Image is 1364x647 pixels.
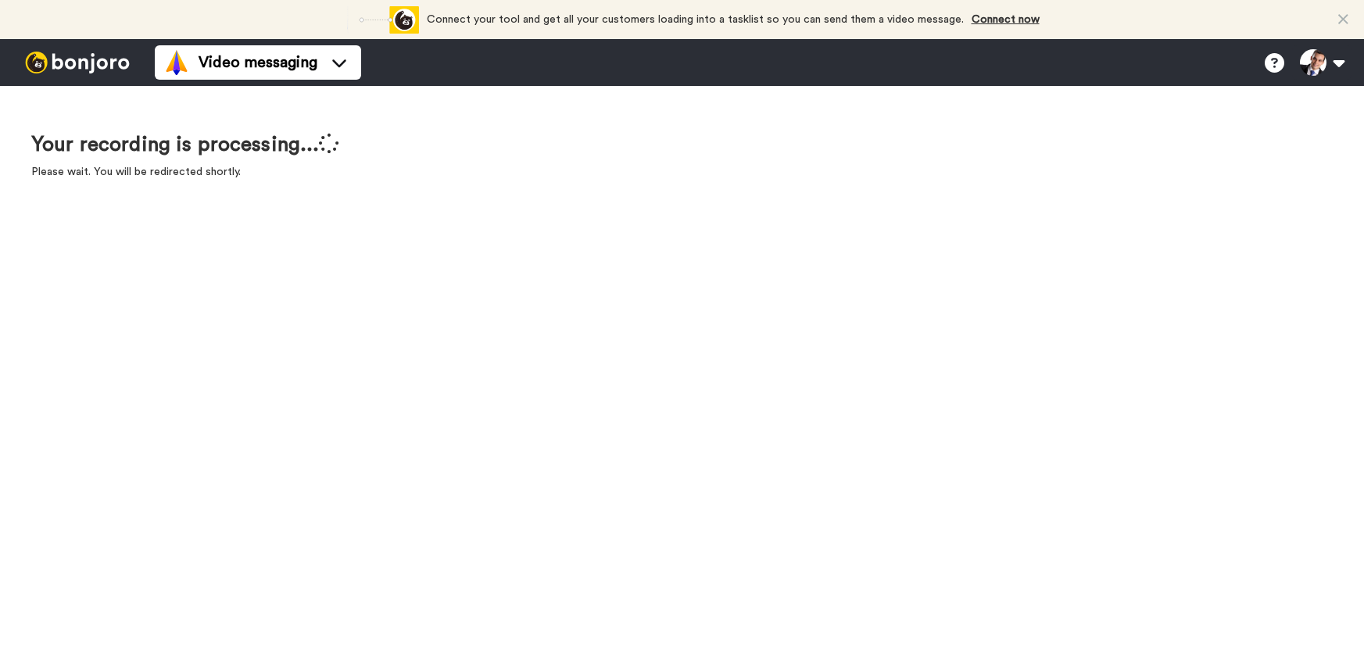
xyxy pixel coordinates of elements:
h1: Your recording is processing... [31,133,339,156]
img: bj-logo-header-white.svg [19,52,136,73]
p: Please wait. You will be redirected shortly. [31,164,339,180]
div: animation [333,6,419,34]
img: vm-color.svg [164,50,189,75]
span: Video messaging [199,52,317,73]
a: Connect now [972,14,1040,25]
span: Connect your tool and get all your customers loading into a tasklist so you can send them a video... [427,14,964,25]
